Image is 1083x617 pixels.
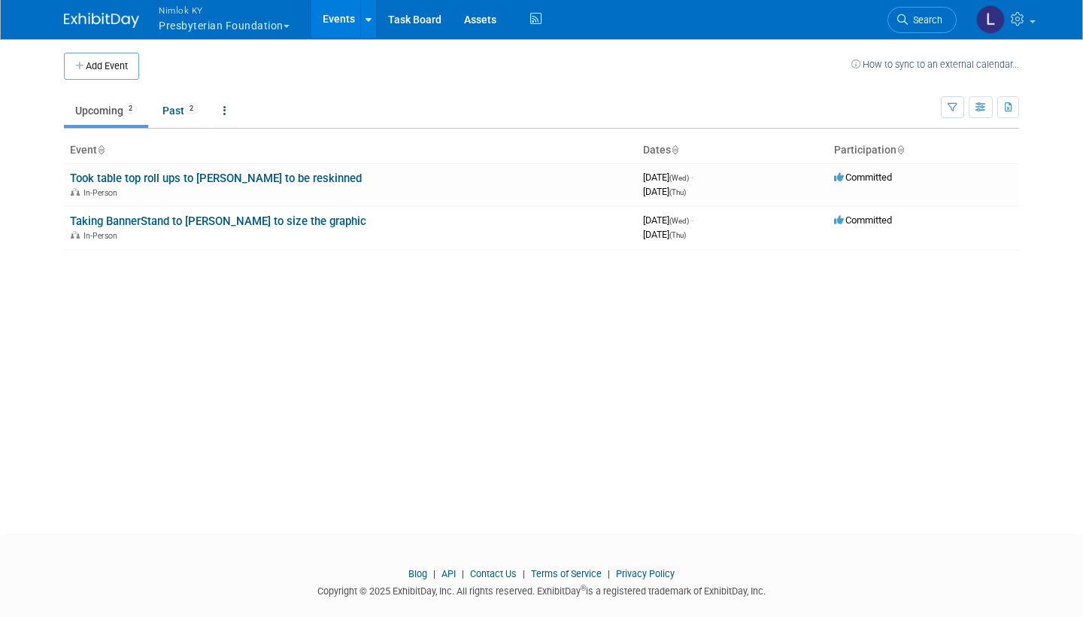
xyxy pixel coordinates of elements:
a: Privacy Policy [616,568,675,579]
img: In-Person Event [71,231,80,239]
span: [DATE] [643,186,686,197]
span: [DATE] [643,229,686,240]
a: Sort by Start Date [671,144,678,156]
span: (Thu) [669,188,686,196]
span: (Wed) [669,174,689,182]
span: - [691,172,693,183]
span: In-Person [83,231,122,241]
span: | [519,568,529,579]
th: Event [64,138,637,163]
a: Contact Us [470,568,517,579]
span: | [429,568,439,579]
a: Past2 [151,96,209,125]
th: Dates [637,138,828,163]
sup: ® [581,584,586,592]
span: 2 [185,103,198,114]
span: | [604,568,614,579]
span: | [458,568,468,579]
a: Took table top roll ups to [PERSON_NAME] to be reskinned [70,172,362,185]
a: Taking BannerStand to [PERSON_NAME] to size the graphic [70,214,366,228]
span: Search [908,14,942,26]
th: Participation [828,138,1019,163]
a: Blog [408,568,427,579]
a: API [441,568,456,579]
a: Terms of Service [531,568,602,579]
img: In-Person Event [71,188,80,196]
a: Sort by Participation Type [896,144,904,156]
span: [DATE] [643,172,693,183]
span: [DATE] [643,214,693,226]
span: In-Person [83,188,122,198]
a: How to sync to an external calendar... [851,59,1019,70]
span: - [691,214,693,226]
a: Search [887,7,957,33]
button: Add Event [64,53,139,80]
span: Committed [834,172,892,183]
span: Committed [834,214,892,226]
span: (Wed) [669,217,689,225]
a: Sort by Event Name [97,144,105,156]
span: (Thu) [669,231,686,239]
a: Upcoming2 [64,96,148,125]
img: ExhibitDay [64,13,139,28]
span: 2 [124,103,137,114]
img: Luc Schaefer [976,5,1005,34]
span: Nimlok KY [159,2,290,18]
